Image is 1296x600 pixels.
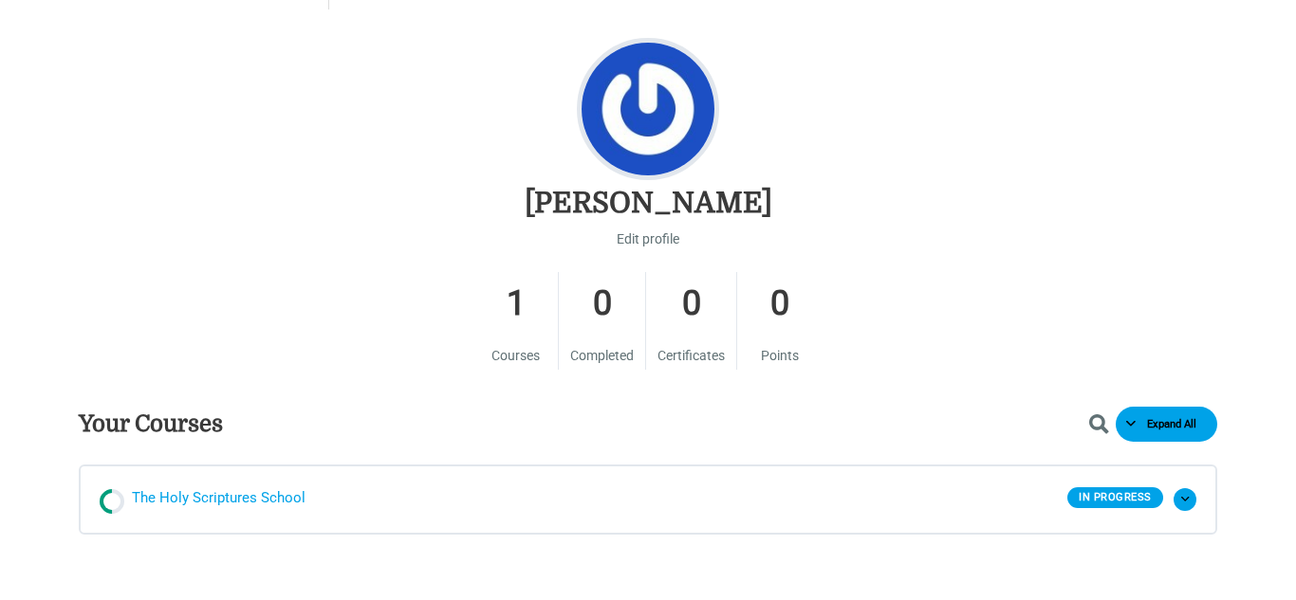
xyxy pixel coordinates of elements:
[749,272,811,336] strong: 0
[1088,413,1120,435] button: Show Courses Search Field
[100,485,1067,514] a: In progress The Holy Scriptures School
[1067,487,1163,508] div: In Progress
[485,272,546,336] strong: 1
[570,348,634,363] span: Completed
[570,272,634,336] strong: 0
[657,272,725,336] strong: 0
[132,485,305,514] span: The Holy Scriptures School
[657,348,725,363] span: Certificates
[1116,407,1217,442] button: Expand All
[617,227,679,251] a: Edit profile
[491,348,540,363] span: Courses
[79,409,223,439] h3: Your Courses
[525,185,772,222] h2: [PERSON_NAME]
[95,484,130,519] div: In progress
[761,348,799,363] span: Points
[1136,418,1207,431] span: Expand All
